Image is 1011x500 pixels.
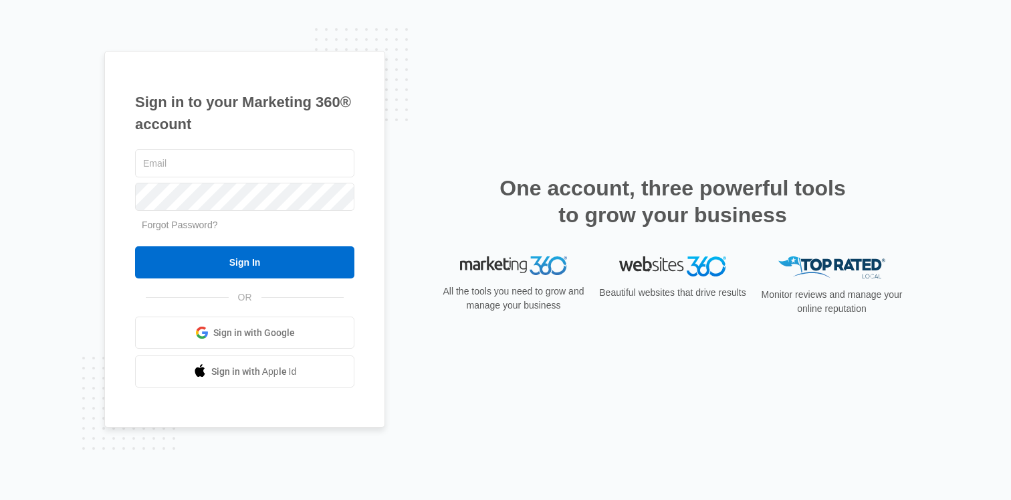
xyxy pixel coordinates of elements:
input: Email [135,149,354,177]
img: Marketing 360 [460,256,567,275]
span: Sign in with Apple Id [211,365,297,379]
p: Monitor reviews and manage your online reputation [757,288,907,316]
p: All the tools you need to grow and manage your business [439,284,588,313]
a: Sign in with Google [135,317,354,349]
input: Sign In [135,246,354,278]
span: Sign in with Google [213,326,295,340]
a: Sign in with Apple Id [135,355,354,388]
img: Top Rated Local [778,256,885,278]
img: Websites 360 [619,256,726,276]
a: Forgot Password? [142,220,218,230]
h2: One account, three powerful tools to grow your business [495,175,850,228]
h1: Sign in to your Marketing 360® account [135,91,354,135]
p: Beautiful websites that drive results [598,286,748,300]
span: OR [229,290,261,305]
